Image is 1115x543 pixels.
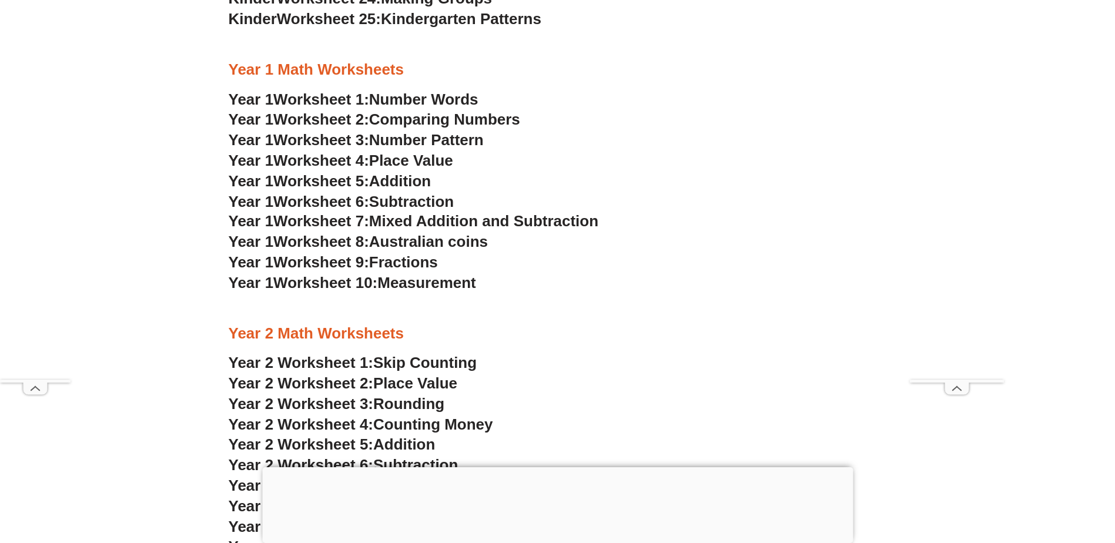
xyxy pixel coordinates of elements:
span: Worksheet 4: [273,152,369,169]
a: Year 2 Worksheet 1:Skip Counting [229,354,477,371]
span: Addition [369,172,431,190]
span: Worksheet 1: [273,90,369,108]
span: Kinder [229,10,277,28]
span: Number Pattern [369,131,484,149]
iframe: Chat Widget [919,410,1115,543]
span: Year 2 Worksheet 7: [229,477,374,494]
span: Australian coins [369,233,488,250]
a: Year 1Worksheet 2:Comparing Numbers [229,110,520,128]
span: Addition [373,435,435,453]
a: Year 1Worksheet 4:Place Value [229,152,453,169]
a: Year 2 Worksheet 8:Telling Time [229,497,461,515]
span: Year 2 Worksheet 8: [229,497,374,515]
span: Worksheet 6: [273,193,369,210]
span: Worksheet 10: [273,274,377,291]
a: Year 2 Worksheet 4:Counting Money [229,415,493,433]
span: Counting Money [373,415,493,433]
a: Year 2 Worksheet 5:Addition [229,435,436,453]
span: Worksheet 8: [273,233,369,250]
span: Measurement [377,274,476,291]
a: Year 2 Worksheet 2:Place Value [229,374,458,392]
span: Subtraction [373,456,458,474]
span: Rounding [373,395,444,413]
span: Comparing Numbers [369,110,520,128]
a: Year 2 Worksheet 9:Geometry 2D Shapes [229,518,527,535]
span: Worksheet 3: [273,131,369,149]
iframe: Advertisement [910,27,1004,380]
a: Year 2 Worksheet 6:Subtraction [229,456,458,474]
span: Worksheet 2: [273,110,369,128]
a: Year 1Worksheet 10:Measurement [229,274,476,291]
span: Year 2 Worksheet 9: [229,518,374,535]
span: Skip Counting [373,354,477,371]
span: Kindergarten Patterns [381,10,541,28]
a: Year 1Worksheet 5:Addition [229,172,431,190]
a: Year 1Worksheet 1:Number Words [229,90,478,108]
a: Year 2 Worksheet 3:Rounding [229,395,445,413]
a: Year 1Worksheet 3:Number Pattern [229,131,484,149]
span: Year 2 Worksheet 4: [229,415,374,433]
span: Place Value [369,152,453,169]
span: Year 2 Worksheet 6: [229,456,374,474]
iframe: Advertisement [262,467,853,540]
span: Worksheet 5: [273,172,369,190]
a: Year 1Worksheet 9:Fractions [229,253,438,271]
span: Place Value [373,374,457,392]
span: Worksheet 7: [273,212,369,230]
span: Worksheet 9: [273,253,369,271]
span: Subtraction [369,193,454,210]
span: Mixed Addition and Subtraction [369,212,598,230]
a: Year 1Worksheet 6:Subtraction [229,193,454,210]
a: Year 2 Worksheet 7:Mixed Addition & Subtraction [229,477,587,494]
h3: Year 2 Math Worksheets [229,324,887,344]
span: Year 2 Worksheet 5: [229,435,374,453]
a: Year 1Worksheet 8:Australian coins [229,233,488,250]
span: Number Words [369,90,478,108]
span: Worksheet 25: [277,10,381,28]
span: Year 2 Worksheet 3: [229,395,374,413]
span: Fractions [369,253,438,271]
h3: Year 1 Math Worksheets [229,60,887,80]
span: Year 2 Worksheet 2: [229,374,374,392]
span: Year 2 Worksheet 1: [229,354,374,371]
a: Year 1Worksheet 7:Mixed Addition and Subtraction [229,212,599,230]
